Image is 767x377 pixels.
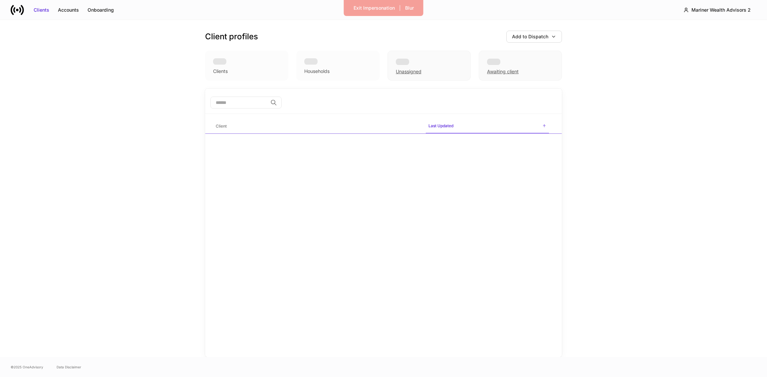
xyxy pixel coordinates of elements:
[396,68,421,75] div: Unassigned
[512,33,548,40] div: Add to Dispatch
[54,5,83,15] button: Accounts
[304,68,330,75] div: Households
[428,123,453,129] h6: Last Updated
[506,31,562,43] button: Add to Dispatch
[487,68,519,75] div: Awaiting client
[405,5,414,11] div: Blur
[58,7,79,13] div: Accounts
[213,120,420,133] span: Client
[349,3,399,13] button: Exit Impersonation
[387,51,471,81] div: Unassigned
[88,7,114,13] div: Onboarding
[401,3,418,13] button: Blur
[678,4,756,16] button: Mariner Wealth Advisors 2
[34,7,49,13] div: Clients
[479,51,562,81] div: Awaiting client
[216,123,227,129] h6: Client
[57,364,81,370] a: Data Disclaimer
[29,5,54,15] button: Clients
[205,31,258,42] h3: Client profiles
[11,364,43,370] span: © 2025 OneAdvisory
[426,119,549,134] span: Last Updated
[213,68,228,75] div: Clients
[354,5,395,11] div: Exit Impersonation
[691,7,751,13] div: Mariner Wealth Advisors 2
[83,5,118,15] button: Onboarding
